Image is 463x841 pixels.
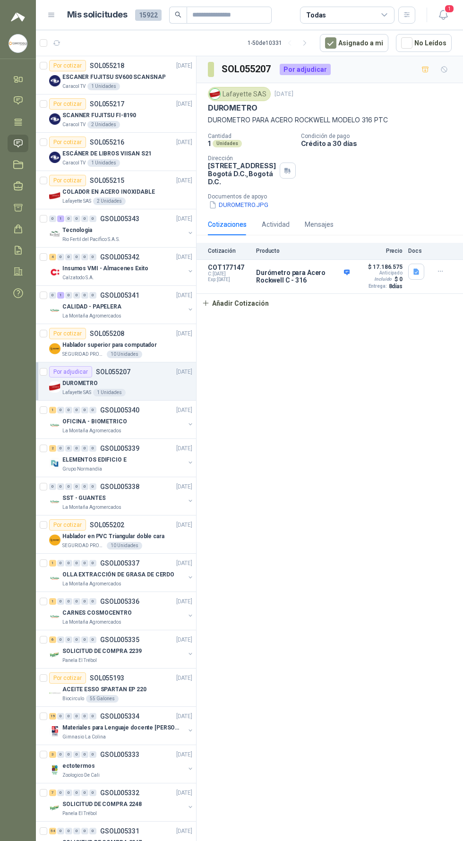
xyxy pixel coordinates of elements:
[100,560,139,566] p: GSOL005337
[62,618,121,626] p: La Montaña Agromercados
[90,522,124,528] p: SOL055202
[49,445,56,452] div: 2
[62,111,136,120] p: SCANNER FUJITSU FI-8190
[89,713,96,720] div: 0
[89,483,96,490] div: 0
[197,294,274,313] button: Añadir Cotización
[49,407,56,413] div: 1
[73,828,80,834] div: 0
[49,711,194,741] a: 19 0 0 0 0 0 GSOL005334[DATE] Company LogoMateriales para Lenguaje docente [PERSON_NAME]Gimnasio ...
[280,64,331,75] div: Por adjudicar
[81,713,88,720] div: 0
[49,113,60,125] img: Company Logo
[65,751,72,758] div: 0
[81,215,88,222] div: 0
[62,188,155,197] p: COLADOR EN ACERO INOXIDABLE
[208,115,452,125] p: DUROMETRO PARA ACERO ROCKWELL MODELO 316 PTC
[81,445,88,452] div: 0
[65,598,72,605] div: 0
[100,790,139,796] p: GSOL005332
[81,292,88,299] div: 0
[49,636,56,643] div: 6
[176,176,192,185] p: [DATE]
[62,494,105,503] p: SST - GUANTES
[49,305,60,316] img: Company Logo
[49,534,60,546] img: Company Logo
[49,75,60,86] img: Company Logo
[176,406,192,415] p: [DATE]
[379,270,403,275] p: Anticipado
[49,420,60,431] img: Company Logo
[49,152,60,163] img: Company Logo
[90,675,124,681] p: SOL055193
[49,828,56,834] div: 54
[73,751,80,758] div: 0
[176,482,192,491] p: [DATE]
[100,292,139,299] p: GSOL005341
[49,496,60,507] img: Company Logo
[11,11,25,23] img: Logo peakr
[49,649,60,661] img: Company Logo
[81,483,88,490] div: 0
[73,292,80,299] div: 0
[49,190,60,201] img: Company Logo
[67,8,128,22] h1: Mis solicitudes
[49,519,86,531] div: Por cotizar
[62,762,95,771] p: ectotermos
[49,328,86,339] div: Por cotizar
[62,504,121,511] p: La Montaña Agromercados
[301,133,459,139] p: Condición de pago
[36,515,196,554] a: Por cotizarSOL055202[DATE] Company LogoHablador en PVC Triangular doble caraSEGURIDAD PROVISER LT...
[49,381,60,393] img: Company Logo
[62,609,132,618] p: CARNES COSMOCENTRO
[65,215,72,222] div: 0
[57,636,64,643] div: 0
[81,636,88,643] div: 0
[176,61,192,70] p: [DATE]
[107,542,142,549] div: 10 Unidades
[89,407,96,413] div: 0
[176,559,192,568] p: [DATE]
[49,137,86,148] div: Por cotizar
[49,634,194,664] a: 6 0 0 0 0 0 GSOL005335[DATE] Company LogoSOLICITUD DE COMPRA 2239Panela El Trébol
[90,177,124,184] p: SOL055215
[176,635,192,644] p: [DATE]
[62,159,86,167] p: Caracol TV
[36,94,196,133] a: Por cotizarSOL055217[DATE] Company LogoSCANNER FUJITSU FI-8190Caracol TV2 Unidades
[89,445,96,452] div: 0
[208,248,250,254] p: Cotización
[394,276,403,283] p: $ 0
[100,636,139,643] p: GSOL005335
[100,445,139,452] p: GSOL005339
[100,751,139,758] p: GSOL005333
[65,407,72,413] div: 0
[222,62,272,77] h3: SOL055207
[62,570,174,579] p: OLLA EXTRACCIÓN DE GRASA DE CERDO
[208,87,271,101] div: Lafayette SAS
[89,215,96,222] div: 0
[62,455,127,464] p: ELEMENTOS EDIFICIO E
[81,598,88,605] div: 0
[89,598,96,605] div: 0
[89,292,96,299] div: 0
[49,458,60,469] img: Company Logo
[176,521,192,530] p: [DATE]
[62,121,86,129] p: Caracol TV
[57,560,64,566] div: 0
[86,695,119,703] div: 55 Galones
[89,560,96,566] div: 0
[36,669,196,707] a: Por cotizarSOL055193[DATE] Company LogoACEITE ESSO SPARTAN EP 220Biocirculo55 Galones
[65,445,72,452] div: 0
[65,636,72,643] div: 0
[49,483,56,490] div: 0
[73,636,80,643] div: 0
[62,695,84,703] p: Biocirculo
[49,598,56,605] div: 1
[176,253,192,262] p: [DATE]
[73,407,80,413] div: 0
[176,827,192,836] p: [DATE]
[49,764,60,775] img: Company Logo
[57,751,64,758] div: 0
[208,139,211,147] p: 1
[49,98,86,110] div: Por cotizar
